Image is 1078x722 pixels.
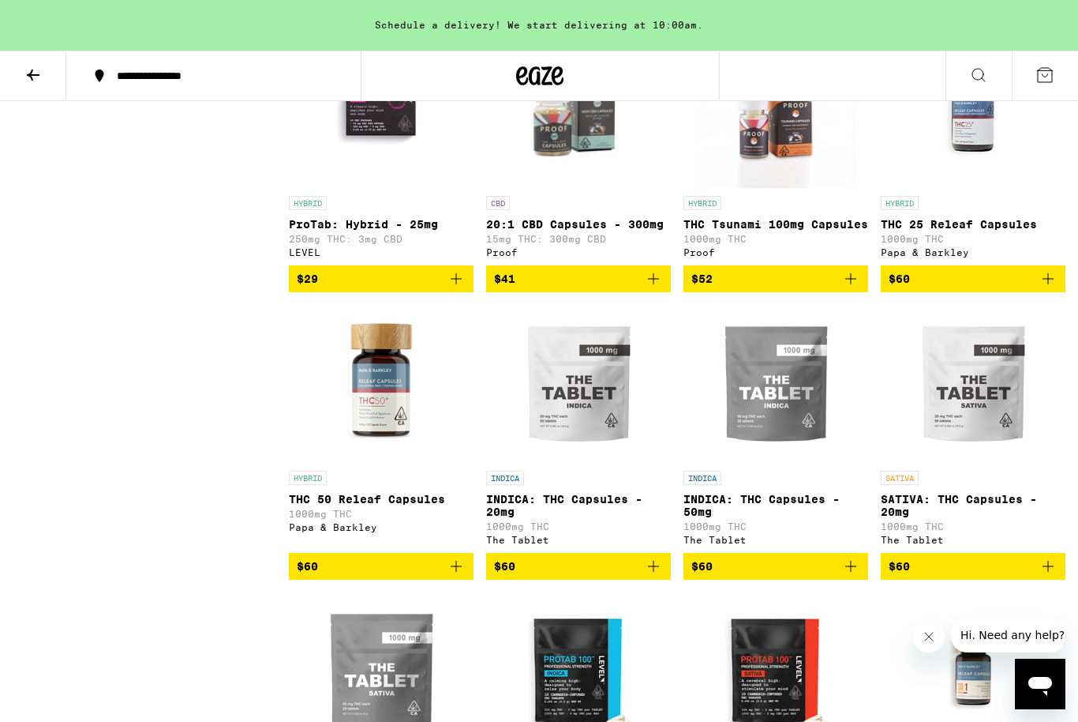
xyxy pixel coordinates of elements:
[881,30,1065,265] a: Open page for THC 25 Releaf Capsules from Papa & Barkley
[289,471,327,485] p: HYBRID
[691,560,713,573] span: $60
[289,247,473,258] div: LEVEL
[289,234,473,244] p: 250mg THC: 3mg CBD
[881,493,1065,518] p: SATIVA: THC Capsules - 20mg
[881,196,919,210] p: HYBRID
[889,560,910,573] span: $60
[881,305,1065,553] a: Open page for SATIVA: THC Capsules - 20mg from The Tablet
[494,560,515,573] span: $60
[302,305,460,463] img: Papa & Barkley - THC 50 Releaf Capsules
[683,471,721,485] p: INDICA
[881,553,1065,580] button: Add to bag
[683,30,868,265] a: Open page for THC Tsunami 100mg Capsules from Proof
[302,30,460,188] img: LEVEL - ProTab: Hybrid - 25mg
[486,493,671,518] p: INDICA: THC Capsules - 20mg
[683,521,868,532] p: 1000mg THC
[683,535,868,545] div: The Tablet
[486,218,671,231] p: 20:1 CBD Capsules - 300mg
[683,247,868,258] div: Proof
[881,234,1065,244] p: 1000mg THC
[486,305,671,553] a: Open page for INDICA: THC Capsules - 20mg from The Tablet
[881,471,919,485] p: SATIVA
[289,30,473,265] a: Open page for ProTab: Hybrid - 25mg from LEVEL
[881,535,1065,545] div: The Tablet
[913,621,945,652] iframe: Close message
[486,30,671,265] a: Open page for 20:1 CBD Capsules - 300mg from Proof
[289,265,473,292] button: Add to bag
[881,521,1065,532] p: 1000mg THC
[486,247,671,258] div: Proof
[683,305,868,553] a: Open page for INDICA: THC Capsules - 50mg from The Tablet
[289,305,473,553] a: Open page for THC 50 Releaf Capsules from Papa & Barkley
[881,218,1065,231] p: THC 25 Releaf Capsules
[1015,659,1065,709] iframe: Button to launch messaging window
[683,493,868,518] p: INDICA: THC Capsules - 50mg
[683,234,868,244] p: 1000mg THC
[683,196,721,210] p: HYBRID
[486,234,671,244] p: 15mg THC: 300mg CBD
[894,305,1052,463] img: The Tablet - SATIVA: THC Capsules - 20mg
[881,247,1065,258] div: Papa & Barkley
[486,265,671,292] button: Add to bag
[289,509,473,519] p: 1000mg THC
[691,273,713,285] span: $52
[683,265,868,292] button: Add to bag
[289,218,473,231] p: ProTab: Hybrid - 25mg
[697,305,855,463] img: The Tablet - INDICA: THC Capsules - 50mg
[486,535,671,545] div: The Tablet
[297,273,318,285] span: $29
[881,265,1065,292] button: Add to bag
[494,273,515,285] span: $41
[951,618,1065,652] iframe: Message from company
[297,560,318,573] span: $60
[490,30,666,188] img: Proof - 20:1 CBD Capsules - 300mg
[289,553,473,580] button: Add to bag
[683,218,868,231] p: THC Tsunami 100mg Capsules
[289,522,473,532] div: Papa & Barkley
[697,30,855,188] img: Proof - THC Tsunami 100mg Capsules
[894,30,1052,188] img: Papa & Barkley - THC 25 Releaf Capsules
[486,521,671,532] p: 1000mg THC
[683,553,868,580] button: Add to bag
[289,196,327,210] p: HYBRID
[500,305,657,463] img: The Tablet - INDICA: THC Capsules - 20mg
[289,493,473,506] p: THC 50 Releaf Capsules
[889,273,910,285] span: $60
[486,471,524,485] p: INDICA
[486,196,510,210] p: CBD
[486,553,671,580] button: Add to bag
